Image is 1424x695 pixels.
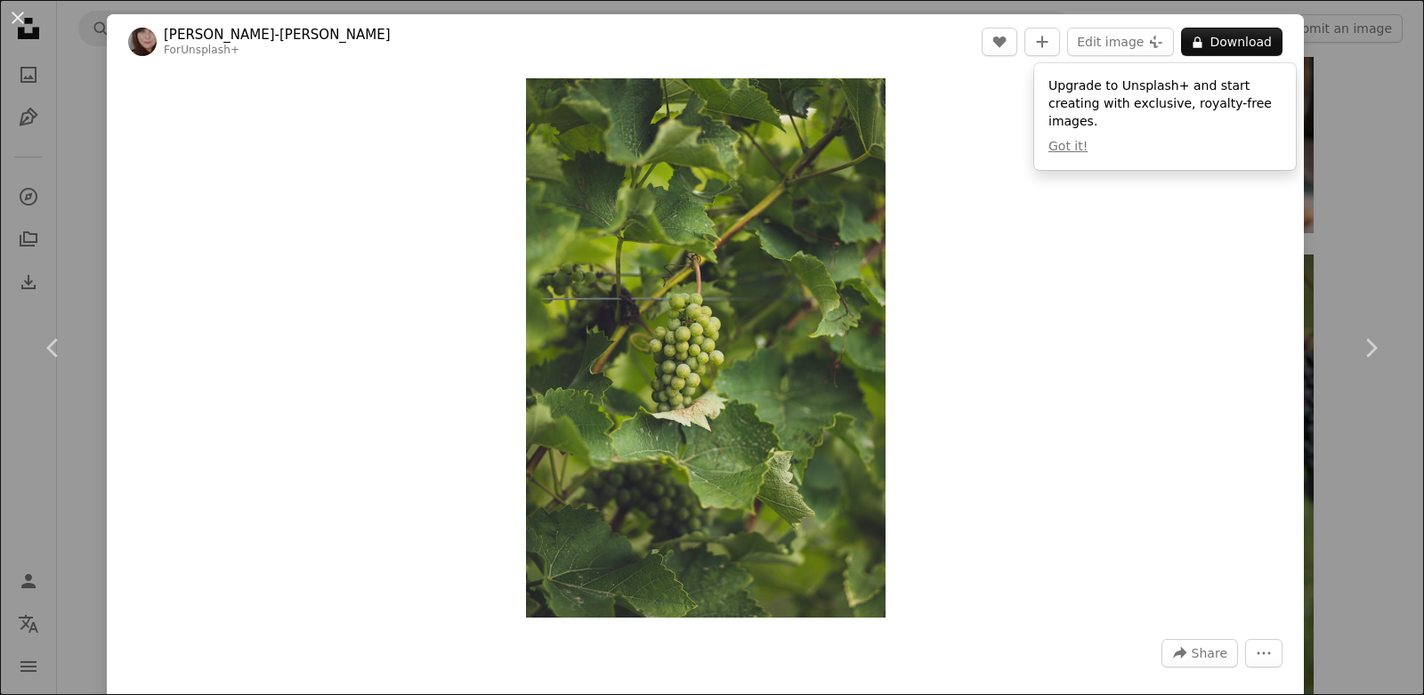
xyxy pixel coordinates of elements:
[1181,28,1282,56] button: Download
[181,44,239,56] a: Unsplash+
[1034,63,1296,170] div: Upgrade to Unsplash+ and start creating with exclusive, royalty-free images.
[526,78,886,618] button: Zoom in on this image
[1048,138,1088,156] button: Got it!
[982,28,1017,56] button: Like
[128,28,157,56] img: Go to Anna Jakutajc-Wojtalik's profile
[526,78,886,618] img: a bunch of green grapes hanging from a tree
[1024,28,1060,56] button: Add to Collection
[164,26,391,44] a: [PERSON_NAME]-[PERSON_NAME]
[164,44,391,58] div: For
[1317,263,1424,433] a: Next
[1245,639,1282,667] button: More Actions
[1192,640,1227,667] span: Share
[1067,28,1174,56] button: Edit image
[1161,639,1238,667] button: Share this image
